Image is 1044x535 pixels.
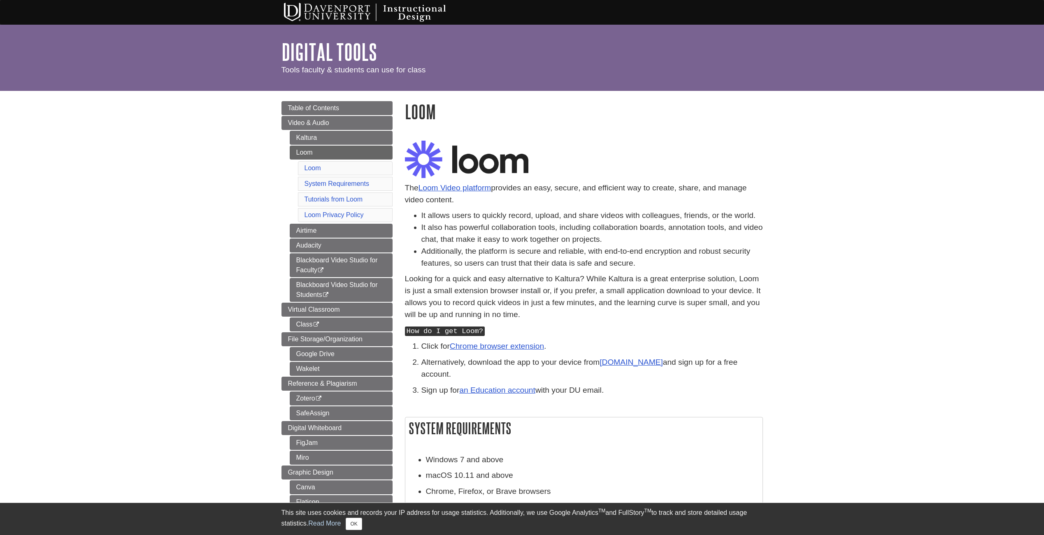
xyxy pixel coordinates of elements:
a: Graphic Design [281,466,393,479]
p: Sign up for with your DU email. [421,384,763,396]
a: Read More [308,520,341,527]
a: Flaticon [290,495,393,509]
p: Looking for a quick and easy alternative to Kaltura? While Kaltura is a great enterprise solution... [405,273,763,320]
a: Loom Video platform [419,183,491,192]
a: Loom [290,146,393,160]
span: File Storage/Organization [288,336,363,343]
div: This site uses cookies and records your IP address for usage statistics. Additionally, we use Goo... [281,508,763,530]
a: System Requirements [305,180,369,187]
a: [DOMAIN_NAME] [600,358,663,366]
p: Alternatively, download the app to your device from and sign up for a free account. [421,357,763,380]
a: Digital Tools [281,39,377,65]
img: Davenport University Instructional Design [277,2,475,23]
i: This link opens in a new window [322,292,329,298]
sup: TM [644,508,651,514]
a: Airtime [290,224,393,238]
a: Zotero [290,391,393,405]
a: Miro [290,451,393,465]
span: Table of Contents [288,104,339,111]
a: SafeAssign [290,406,393,420]
p: Chrome, Firefox, or Brave browsers [426,486,758,498]
a: Audacity [290,239,393,252]
li: Additionally, the platform is secure and reliable, with end-to-end encryption and robust security... [421,245,763,269]
span: Tools faculty & students can use for class [281,65,426,74]
a: Canva [290,480,393,494]
p: macOS 10.11 and above [426,470,758,482]
sup: TM [598,508,605,514]
button: Close [346,518,362,530]
h1: Loom [405,101,763,122]
img: loom logo [405,141,528,178]
span: Virtual Classroom [288,306,340,313]
p: Click for . [421,340,763,352]
a: Tutorials from Loom [305,196,363,203]
a: Chrome browser extension [450,342,544,350]
kbd: How do I get Loom? [405,327,485,336]
span: Reference & Plagiarism [288,380,357,387]
li: It also has powerful collaboration tools, including collaboration boards, annotation tools, and v... [421,222,763,245]
a: Class [290,317,393,331]
li: It allows users to quickly record, upload, and share videos with colleagues, friends, or the world. [421,210,763,222]
a: Loom [305,164,321,171]
span: Video & Audio [288,119,329,126]
a: an Education account [459,386,535,394]
a: File Storage/Organization [281,332,393,346]
a: Video & Audio [281,116,393,130]
a: Table of Contents [281,101,393,115]
p: The provides an easy, secure, and efficient way to create, share, and manage video content. [405,182,763,206]
a: Loom Privacy Policy [305,211,364,218]
h2: System Requirements [405,417,763,439]
i: This link opens in a new window [317,268,324,273]
p: Windows 7 and above [426,454,758,466]
a: Reference & Plagiarism [281,377,393,391]
a: FigJam [290,436,393,450]
a: Google Drive [290,347,393,361]
span: Graphic Design [288,469,333,476]
i: This link opens in a new window [315,396,322,401]
a: Digital Whiteboard [281,421,393,435]
a: Virtual Classroom [281,303,393,317]
a: Kaltura [290,131,393,145]
i: This link opens in a new window [313,322,320,327]
a: Blackboard Video Studio for Students [290,278,393,302]
p: An internet connection with at least 1 Mbps upload and 3 Mbps download speeds [426,502,758,514]
a: Wakelet [290,362,393,376]
a: Blackboard Video Studio for Faculty [290,253,393,277]
span: Digital Whiteboard [288,424,342,431]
